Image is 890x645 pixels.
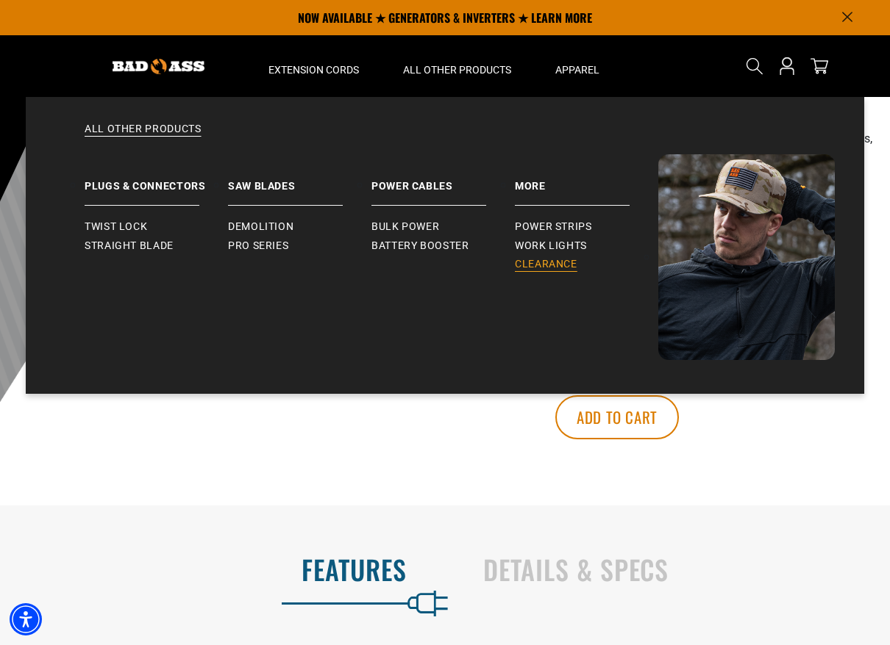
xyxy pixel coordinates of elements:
span: Pro Series [228,239,288,253]
h2: Features [31,554,407,585]
a: Demolition [228,217,371,237]
a: Power Strips [515,217,658,237]
h2: Details & Specs [483,554,859,585]
a: Saw Blades [228,154,371,206]
span: Power Strips [515,220,592,234]
a: All Other Products [55,122,835,154]
a: Twist Lock [85,217,228,237]
a: Pro Series [228,237,371,256]
div: Accessibility Menu [10,603,42,635]
a: Clearance [515,255,658,274]
span: Extension Cords [268,63,359,76]
a: Battery Booster [371,237,515,256]
span: Apparel [555,63,599,76]
a: Power Cables [371,154,515,206]
summary: All Other Products [381,35,533,97]
a: Work Lights [515,237,658,256]
summary: Extension Cords [246,35,381,97]
a: Straight Blade [85,237,228,256]
span: Straight Blade [85,239,174,253]
a: Bulk Power [371,217,515,237]
a: cart [808,57,831,75]
span: Battery Booster [371,239,469,253]
button: Add to cart [555,395,679,439]
span: Demolition [228,220,293,234]
span: Bulk Power [371,220,439,234]
img: Bad Ass Extension Cords [658,154,835,360]
span: Work Lights [515,239,587,253]
summary: Search [743,54,766,78]
span: All Other Products [403,63,511,76]
span: Clearance [515,258,577,271]
a: Open this option [775,35,799,97]
span: Twist Lock [85,220,147,234]
a: Battery Booster More Power Strips [515,154,658,206]
summary: Apparel [533,35,622,97]
a: Plugs & Connectors [85,154,228,206]
img: Bad Ass Extension Cords [113,59,204,74]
